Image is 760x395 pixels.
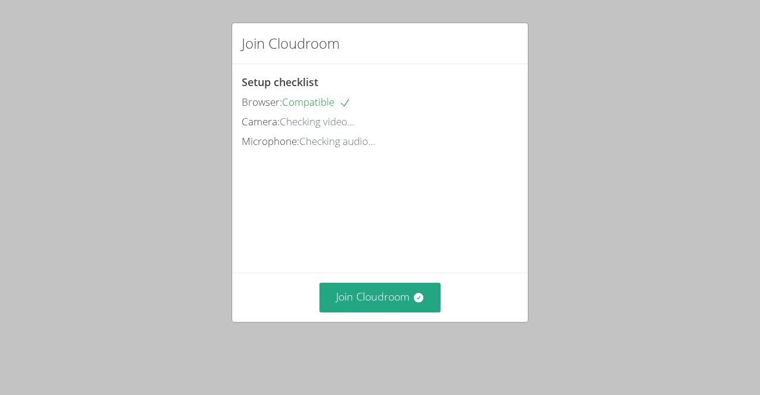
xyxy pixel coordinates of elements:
[242,95,282,109] span: Browser:
[242,115,280,128] span: Camera:
[280,115,354,128] span: Checking video...
[319,283,441,312] button: Join Cloudroom
[242,33,340,54] h2: Join Cloudroom
[282,95,351,109] span: Compatible
[299,134,375,148] span: Checking audio...
[242,134,299,148] span: Microphone:
[242,75,318,89] span: Setup checklist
